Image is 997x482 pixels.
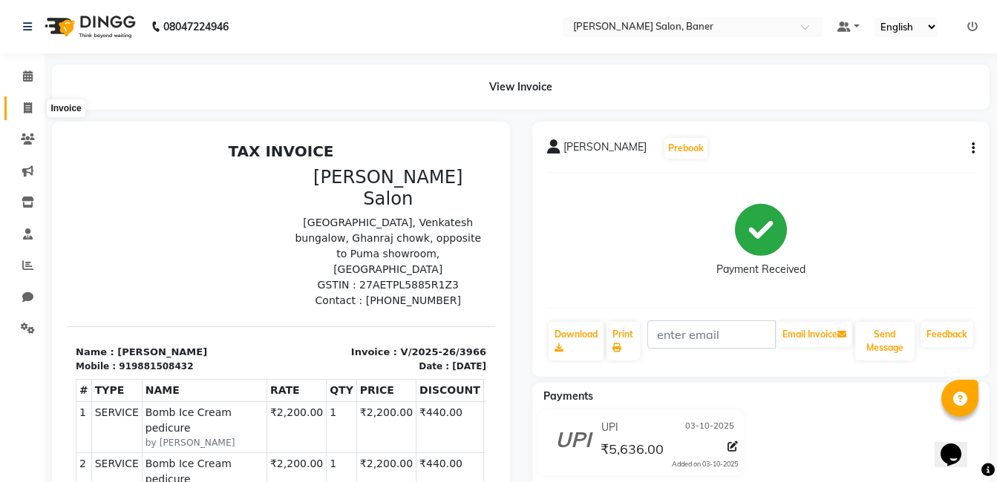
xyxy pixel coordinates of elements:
td: 1 [260,368,290,419]
p: Name : [PERSON_NAME] [9,208,206,223]
th: QTY [260,242,290,265]
td: ₹850.00 [290,419,349,470]
p: Contact : [PHONE_NUMBER] [223,156,420,172]
td: ₹680.00 [416,368,476,419]
td: ₹170.00 [350,419,417,470]
small: by [PERSON_NAME] [79,454,197,467]
img: logo [38,6,140,47]
th: AMOUNT [416,242,476,265]
iframe: chat widget [935,423,982,467]
div: Payment Received [716,262,805,277]
span: 03-10-2025 [685,420,734,435]
td: ₹440.00 [350,265,417,316]
th: RATE [200,242,259,265]
td: 1 [260,317,290,368]
div: [DATE] [385,223,419,237]
td: ₹2,200.00 [290,317,349,368]
td: ₹1,760.00 [416,265,476,316]
b: 08047224946 [163,6,229,47]
td: 1 [260,265,290,316]
span: Bomb Ice Cream pedicure [79,320,197,351]
td: ₹2,200.00 [200,265,259,316]
span: [DEMOGRAPHIC_DATA] Advance Haircut [79,371,197,402]
button: Email Invoice [777,322,852,347]
p: Invoice : V/2025-26/3966 [223,208,420,223]
div: Invoice [47,99,85,117]
td: ₹850.00 [290,368,349,419]
td: SERVICE [24,419,75,470]
td: SERVICE [24,265,75,316]
button: Prebook [664,138,707,159]
span: Payments [543,389,593,403]
button: Send Message [855,322,915,360]
th: TYPE [24,242,75,265]
th: # [10,242,25,265]
a: Feedback [921,322,973,347]
td: 4 [10,419,25,470]
td: ₹2,200.00 [290,265,349,316]
th: DISCOUNT [350,242,417,265]
td: 1 [10,265,25,316]
span: ₹5,636.00 [601,440,664,461]
td: ₹850.00 [200,368,259,419]
h2: TAX INVOICE [9,6,419,24]
div: Added on 03-10-2025 [672,459,738,469]
p: [GEOGRAPHIC_DATA], Venkatesh bungalow, Ghanraj chowk, opposite to Puma showroom, [GEOGRAPHIC_DATA] [223,79,420,141]
td: ₹850.00 [200,419,259,470]
td: SERVICE [24,317,75,368]
span: UPI [601,420,618,435]
h3: [PERSON_NAME] Salon [223,30,420,73]
td: 3 [10,368,25,419]
td: SERVICE [24,368,75,419]
td: 1 [260,419,290,470]
td: 2 [10,317,25,368]
div: Date : [352,223,382,237]
div: Mobile : [9,223,49,237]
small: by [PERSON_NAME] [79,402,197,415]
small: by [PERSON_NAME] [79,351,197,364]
span: [PERSON_NAME] [563,139,647,160]
td: ₹1,760.00 [416,317,476,368]
th: NAME [75,242,200,265]
a: Download [549,322,604,360]
input: enter email [647,320,775,349]
td: ₹170.00 [350,368,417,419]
a: Print [607,322,641,360]
th: PRICE [290,242,349,265]
div: 919881508432 [52,223,126,237]
td: ₹680.00 [416,419,476,470]
td: ₹2,200.00 [200,317,259,368]
span: Bomb Ice Cream pedicure [79,268,197,300]
span: Kerastase Hairwash Long [79,423,197,454]
td: ₹440.00 [350,317,417,368]
div: View Invoice [52,65,990,110]
p: GSTIN : 27AETPL5885R1Z3 [223,141,420,156]
small: by [PERSON_NAME] [79,300,197,313]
